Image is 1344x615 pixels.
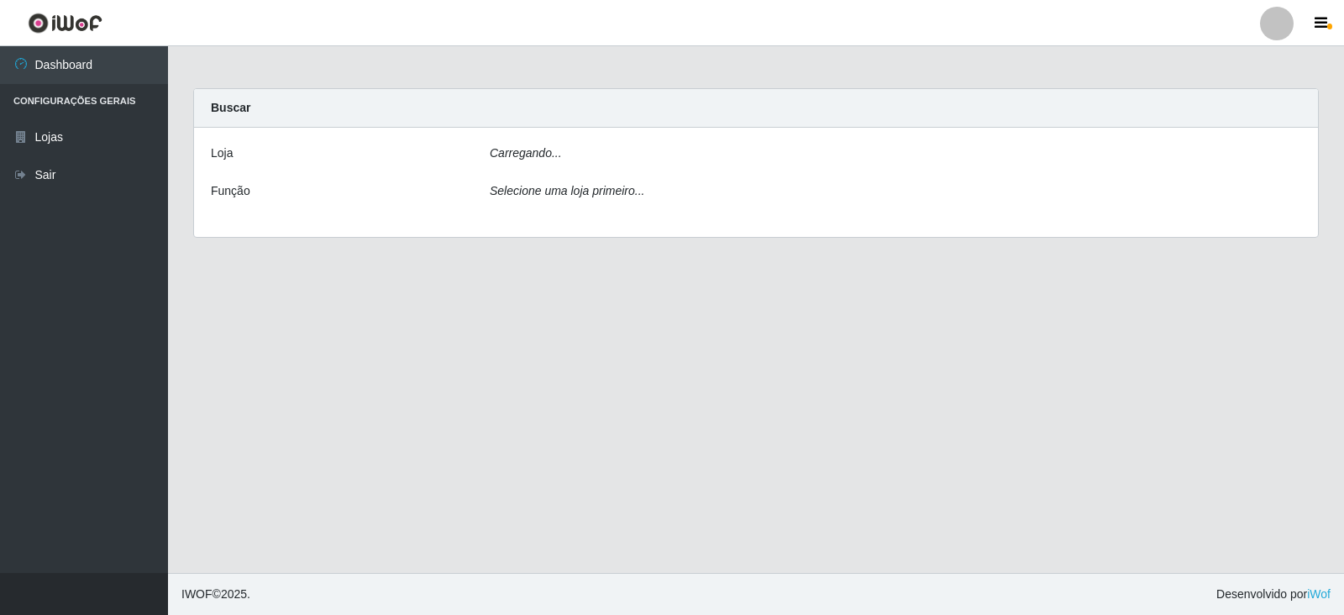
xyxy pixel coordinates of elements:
[1216,586,1331,603] span: Desenvolvido por
[211,182,250,200] label: Função
[211,101,250,114] strong: Buscar
[490,184,644,197] i: Selecione uma loja primeiro...
[211,145,233,162] label: Loja
[181,586,250,603] span: © 2025 .
[28,13,102,34] img: CoreUI Logo
[1307,587,1331,601] a: iWof
[181,587,213,601] span: IWOF
[490,146,562,160] i: Carregando...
